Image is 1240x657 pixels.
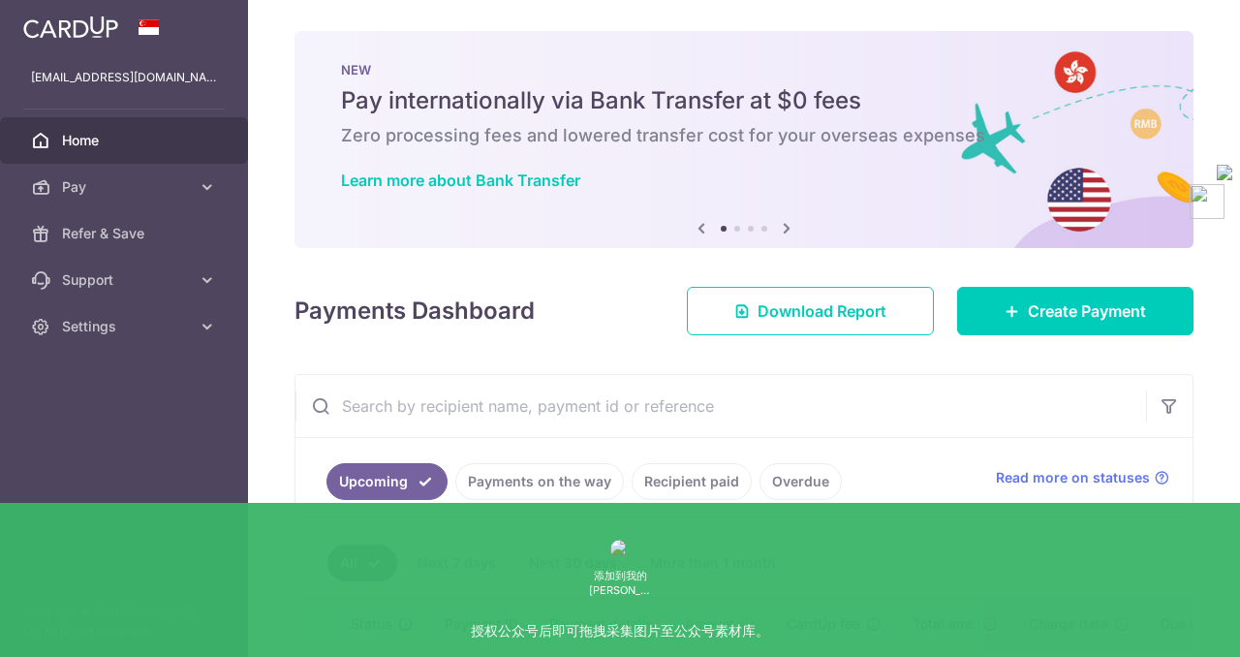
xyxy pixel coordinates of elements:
[996,468,1169,487] a: Read more on statuses
[23,16,118,39] img: CardUp
[62,131,190,150] span: Home
[294,31,1193,248] img: Bank transfer banner
[341,124,1147,147] h6: Zero processing fees and lowered transfer cost for your overseas expenses
[326,463,448,500] a: Upcoming
[758,299,886,323] span: Download Report
[294,294,535,328] h4: Payments Dashboard
[341,171,580,190] a: Learn more about Bank Transfer
[62,317,190,336] span: Settings
[455,463,624,500] a: Payments on the way
[759,463,842,500] a: Overdue
[632,463,752,500] a: Recipient paid
[341,85,1147,116] h5: Pay internationally via Bank Transfer at $0 fees
[295,375,1146,437] input: Search by recipient name, payment id or reference
[62,177,190,197] span: Pay
[1028,299,1146,323] span: Create Payment
[341,62,1147,78] p: NEW
[31,68,217,87] p: [EMAIL_ADDRESS][DOMAIN_NAME]
[996,468,1150,487] span: Read more on statuses
[957,287,1193,335] a: Create Payment
[62,270,190,290] span: Support
[687,287,934,335] a: Download Report
[62,224,190,243] span: Refer & Save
